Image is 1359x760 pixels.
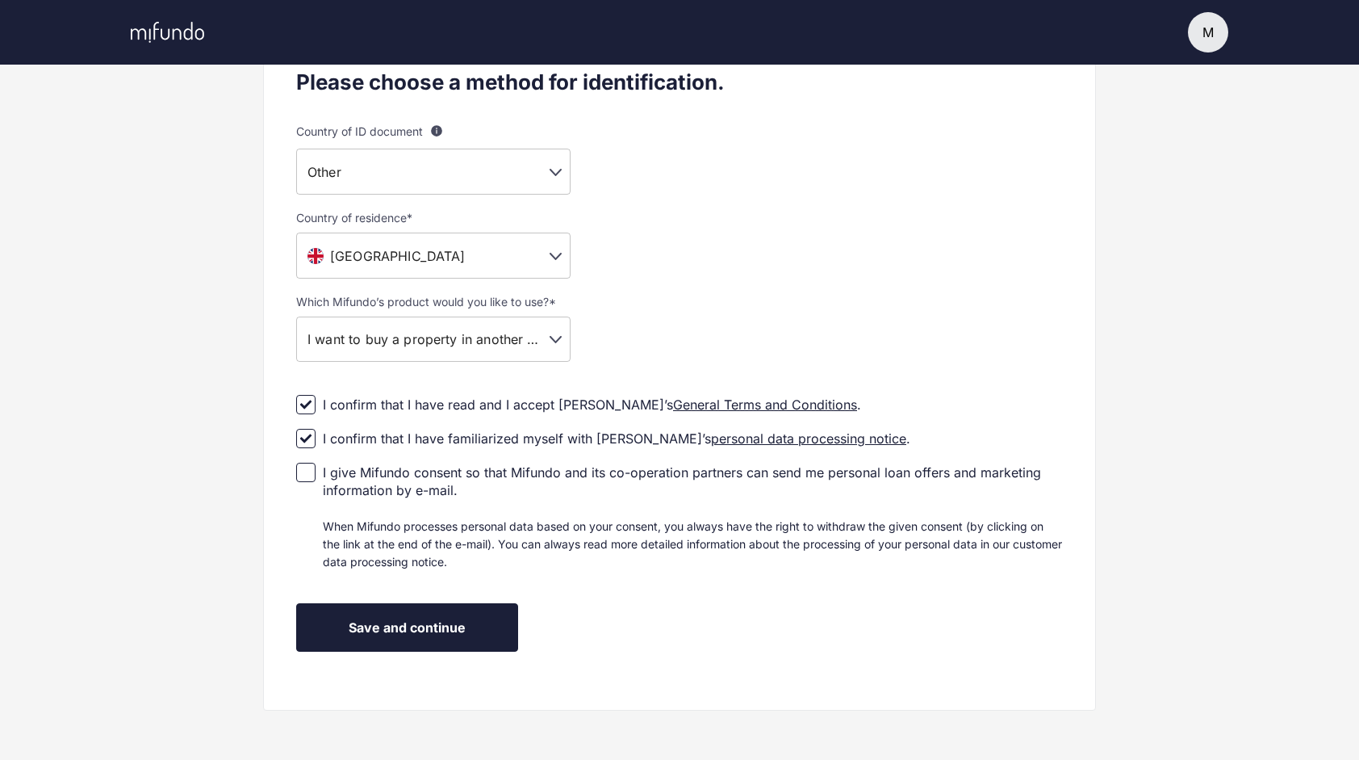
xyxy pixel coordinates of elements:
[323,519,1062,569] span: When Mifundo processes personal data based on your consent, you always have the right to withdraw...
[1188,12,1228,52] button: M
[323,396,861,414] div: I confirm that I have read and I accept [PERSON_NAME]’s .
[296,211,571,225] label: Country of residence *
[296,149,571,195] div: Other
[323,430,910,447] div: I confirm that I have familiarized myself with [PERSON_NAME]’s .
[304,245,327,267] img: gb.svg
[296,69,1063,95] div: Please choose a method for identification.
[296,233,571,279] div: [GEOGRAPHIC_DATA]
[349,619,466,636] span: Save and continue
[296,317,571,362] div: I want to buy a property in another country
[307,164,341,180] span: Other
[673,397,857,413] a: General Terms and Conditions
[330,248,466,264] span: [GEOGRAPHIC_DATA]
[296,121,571,141] label: Country of ID document
[296,295,571,309] label: Which Mifundo’s product would you like to use? *
[296,603,518,652] button: Save and continue
[711,430,906,447] a: personal data processing notice
[323,456,1063,577] div: I give Mifundo consent so that Mifundo and its co-operation partners can send me personal loan of...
